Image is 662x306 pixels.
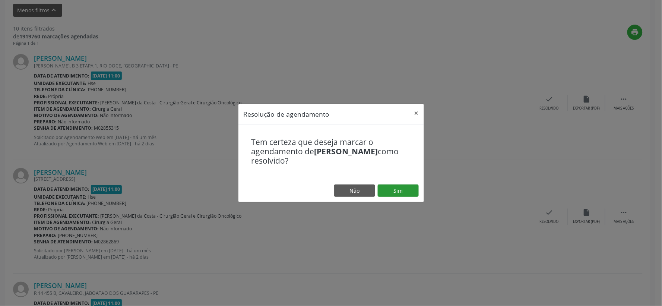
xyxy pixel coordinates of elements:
h5: Resolução de agendamento [244,109,330,119]
button: Close [409,104,424,122]
button: Não [334,184,375,197]
button: Sim [378,184,419,197]
h4: Tem certeza que deseja marcar o agendamento de como resolvido? [251,138,411,166]
b: [PERSON_NAME] [314,146,378,157]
